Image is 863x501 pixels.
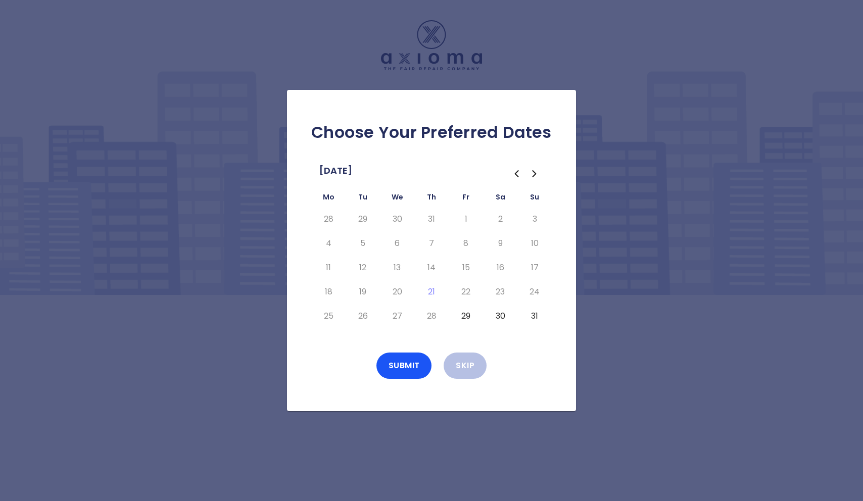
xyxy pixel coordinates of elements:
[449,191,483,207] th: Friday
[525,260,544,276] button: Sunday, August 17th, 2025
[319,235,338,252] button: Monday, August 4th, 2025
[491,284,509,300] button: Saturday, August 23rd, 2025
[457,211,475,227] button: Friday, August 1st, 2025
[422,211,441,227] button: Thursday, July 31st, 2025
[388,211,406,227] button: Wednesday, July 30th, 2025
[422,235,441,252] button: Thursday, August 7th, 2025
[388,235,406,252] button: Wednesday, August 6th, 2025
[380,191,414,207] th: Wednesday
[354,260,372,276] button: Tuesday, August 12th, 2025
[491,211,509,227] button: Saturday, August 2nd, 2025
[491,235,509,252] button: Saturday, August 9th, 2025
[414,191,449,207] th: Thursday
[354,308,372,324] button: Tuesday, August 26th, 2025
[422,260,441,276] button: Thursday, August 14th, 2025
[388,260,406,276] button: Wednesday, August 13th, 2025
[319,211,338,227] button: Monday, July 28th, 2025
[381,20,482,70] img: Logo
[354,211,372,227] button: Tuesday, July 29th, 2025
[457,284,475,300] button: Friday, August 22nd, 2025
[319,163,352,179] span: [DATE]
[517,191,552,207] th: Sunday
[303,122,560,142] h2: Choose Your Preferred Dates
[346,191,380,207] th: Tuesday
[483,191,517,207] th: Saturday
[525,235,544,252] button: Sunday, August 10th, 2025
[457,235,475,252] button: Friday, August 8th, 2025
[491,260,509,276] button: Saturday, August 16th, 2025
[319,308,338,324] button: Monday, August 25th, 2025
[444,353,487,379] button: Skip
[525,284,544,300] button: Sunday, August 24th, 2025
[319,260,338,276] button: Monday, August 11th, 2025
[525,308,544,324] button: Sunday, August 31st, 2025
[491,308,509,324] button: Saturday, August 30th, 2025
[457,260,475,276] button: Friday, August 15th, 2025
[422,284,441,300] button: Today, Thursday, August 21st, 2025
[311,191,552,328] table: August 2025
[422,308,441,324] button: Thursday, August 28th, 2025
[388,284,406,300] button: Wednesday, August 20th, 2025
[354,235,372,252] button: Tuesday, August 5th, 2025
[507,165,525,183] button: Go to the Previous Month
[388,308,406,324] button: Wednesday, August 27th, 2025
[354,284,372,300] button: Tuesday, August 19th, 2025
[457,308,475,324] button: Friday, August 29th, 2025
[311,191,346,207] th: Monday
[319,284,338,300] button: Monday, August 18th, 2025
[376,353,432,379] button: Submit
[525,211,544,227] button: Sunday, August 3rd, 2025
[525,165,544,183] button: Go to the Next Month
